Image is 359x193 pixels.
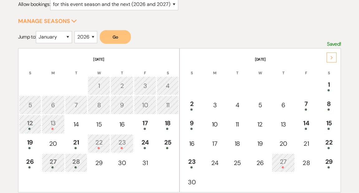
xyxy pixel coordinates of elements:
div: 9 [184,118,200,130]
div: 26 [22,157,38,168]
div: 26 [252,158,268,168]
div: 3 [207,100,222,110]
div: 15 [321,118,337,130]
div: 19 [252,139,268,148]
div: 9 [114,100,130,110]
div: 10 [137,100,153,110]
div: 15 [91,120,107,129]
div: 2 [184,99,200,111]
div: 16 [114,120,130,129]
div: 23 [184,157,200,168]
div: 17 [207,139,222,148]
div: 13 [275,120,291,129]
div: 6 [45,100,61,110]
th: F [134,63,156,76]
span: Allow bookings: [18,1,50,7]
p: Saved! [327,40,341,48]
th: W [88,63,110,76]
div: 22 [91,138,107,149]
div: 28 [69,157,84,168]
div: 30 [114,158,130,168]
div: 20 [275,139,291,148]
div: 10 [207,120,222,129]
div: 11 [230,120,245,129]
div: 31 [137,158,153,168]
div: 18 [230,139,245,148]
div: 6 [275,100,291,110]
div: 21 [69,138,84,149]
div: 14 [299,118,314,130]
div: 12 [22,118,38,130]
th: S [180,63,203,76]
th: T [65,63,87,76]
div: 21 [299,139,314,148]
div: 11 [160,100,175,110]
div: 14 [69,120,84,129]
div: 8 [91,100,107,110]
div: 25 [160,138,175,149]
div: 13 [45,118,61,130]
div: 30 [184,177,200,187]
th: W [249,63,271,76]
div: 22 [321,138,337,149]
div: 18 [160,118,175,130]
th: S [157,63,179,76]
th: S [19,63,41,76]
div: 1 [321,80,337,91]
th: M [204,63,226,76]
div: 7 [69,100,84,110]
th: F [295,63,317,76]
div: 29 [91,158,107,168]
div: 16 [184,139,200,148]
div: 20 [45,139,61,148]
div: 4 [230,100,245,110]
span: Jump to: [18,34,36,40]
div: 19 [22,138,38,149]
div: 24 [137,138,153,149]
th: T [272,63,294,76]
div: 27 [45,157,61,168]
div: 3 [137,81,153,90]
div: 24 [207,158,222,168]
div: 23 [114,138,130,149]
div: 4 [160,81,175,90]
div: 8 [321,99,337,111]
div: 28 [299,158,314,168]
button: Go [100,30,131,44]
div: 5 [22,100,38,110]
div: 5 [252,100,268,110]
th: M [42,63,65,76]
th: [DATE] [19,49,179,62]
div: 29 [321,157,337,168]
th: T [226,63,248,76]
div: 25 [230,158,245,168]
th: S [318,63,340,76]
div: 2 [114,81,130,90]
div: 1 [91,81,107,90]
div: 12 [252,120,268,129]
th: T [111,63,133,76]
button: Manage Seasons [18,18,77,24]
th: [DATE] [180,49,340,62]
div: 27 [275,157,291,168]
div: 17 [137,118,153,130]
div: 7 [299,99,314,111]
